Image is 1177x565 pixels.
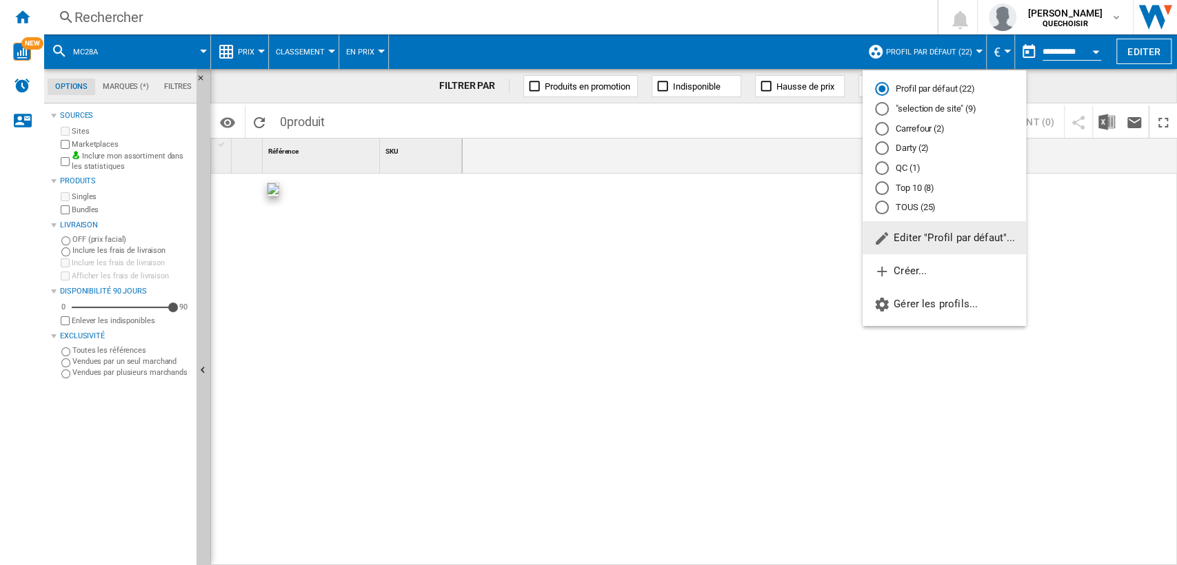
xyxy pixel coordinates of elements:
span: Créer... [874,265,927,277]
span: Editer "Profil par défaut"... [874,232,1015,244]
md-radio-button: Carrefour (2) [875,122,1014,135]
md-radio-button: Profil par défaut (22) [875,83,1014,96]
md-radio-button: Top 10 (8) [875,181,1014,194]
span: Gérer les profils... [874,298,978,310]
md-radio-button: TOUS (25) [875,201,1014,214]
md-radio-button: "selection de site" (9) [875,103,1014,116]
md-radio-button: QC (1) [875,162,1014,175]
md-radio-button: Darty (2) [875,142,1014,155]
